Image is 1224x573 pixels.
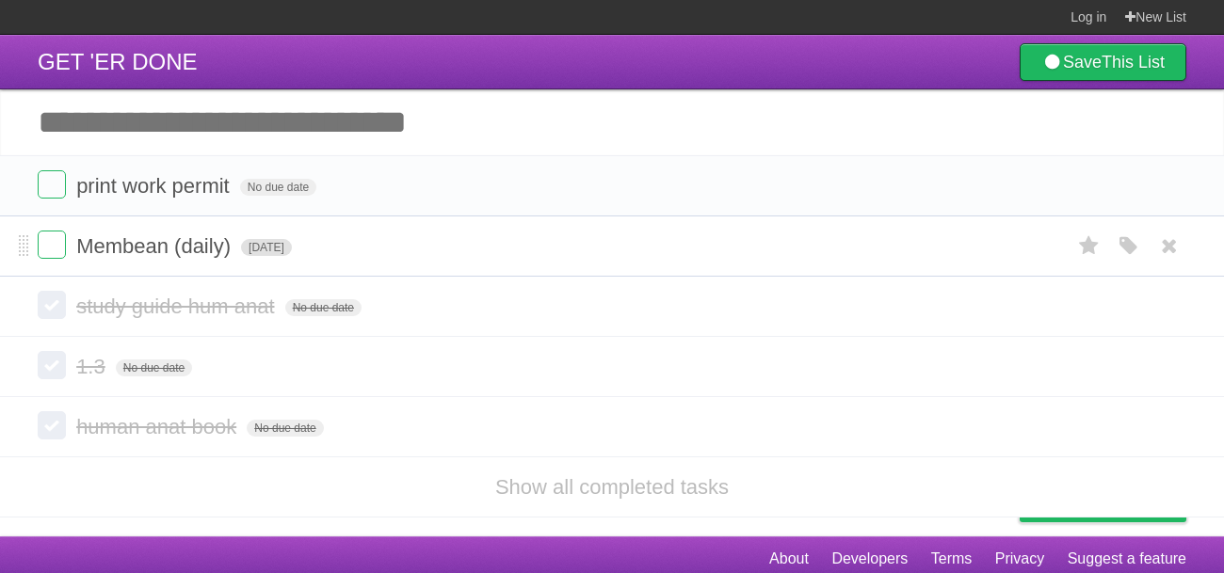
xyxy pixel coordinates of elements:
a: Show all completed tasks [495,475,729,499]
span: human anat book [76,415,241,438]
a: SaveThis List [1020,43,1186,81]
span: Buy me a coffee [1059,488,1177,521]
b: This List [1102,53,1165,72]
label: Done [38,170,66,199]
label: Star task [1071,231,1107,262]
label: Done [38,411,66,439]
span: print work permit [76,174,234,198]
span: No due date [240,179,316,196]
span: No due date [116,359,192,376]
span: No due date [247,420,323,437]
span: No due date [285,299,362,316]
label: Done [38,291,66,319]
span: GET 'ER DONE [38,49,198,74]
span: Membean (daily) [76,234,235,258]
span: [DATE] [241,239,292,256]
label: Done [38,231,66,259]
label: Done [38,351,66,379]
span: 1.3 [76,355,110,378]
span: study guide hum anat [76,294,279,318]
